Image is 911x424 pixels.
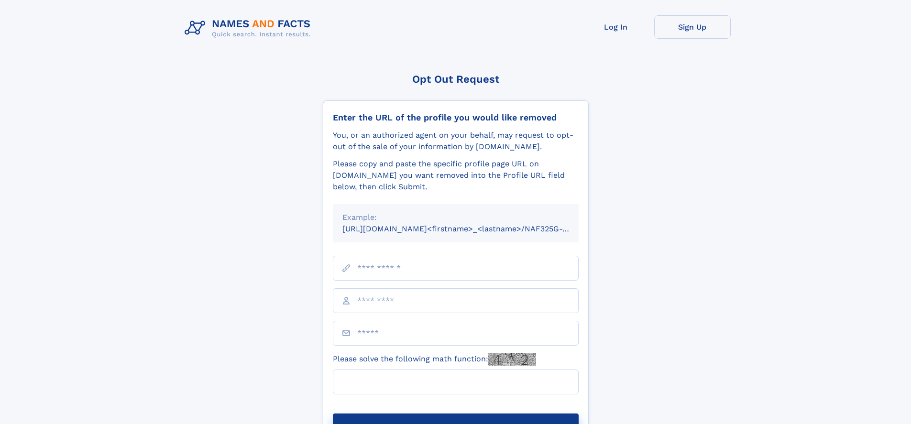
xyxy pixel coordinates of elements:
[333,112,579,123] div: Enter the URL of the profile you would like removed
[342,212,569,223] div: Example:
[333,130,579,152] div: You, or an authorized agent on your behalf, may request to opt-out of the sale of your informatio...
[654,15,731,39] a: Sign Up
[333,353,536,366] label: Please solve the following math function:
[578,15,654,39] a: Log In
[342,224,597,233] small: [URL][DOMAIN_NAME]<firstname>_<lastname>/NAF325G-xxxxxxxx
[181,15,318,41] img: Logo Names and Facts
[323,73,589,85] div: Opt Out Request
[333,158,579,193] div: Please copy and paste the specific profile page URL on [DOMAIN_NAME] you want removed into the Pr...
